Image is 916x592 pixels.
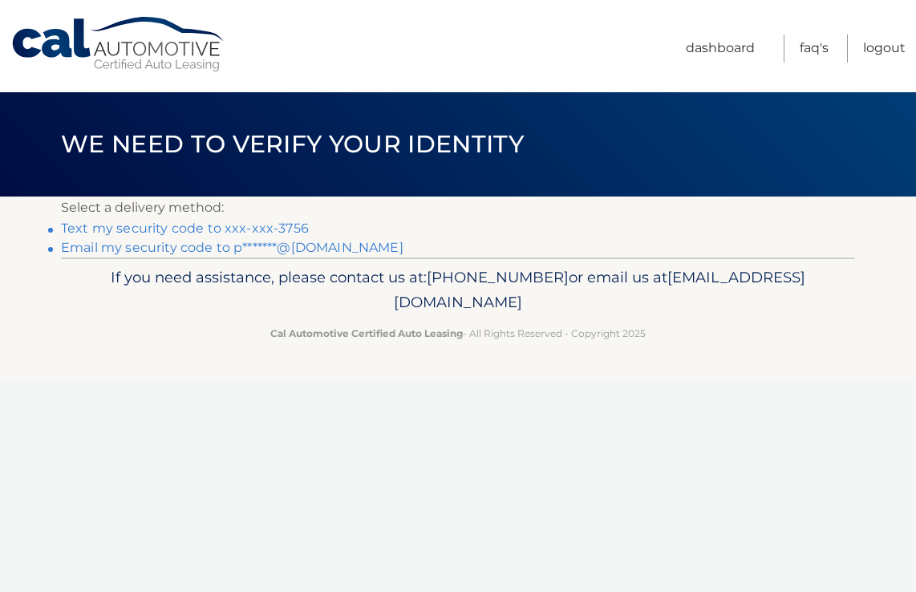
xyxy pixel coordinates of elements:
[863,34,906,63] a: Logout
[71,325,845,342] p: - All Rights Reserved - Copyright 2025
[10,16,227,73] a: Cal Automotive
[61,221,309,236] a: Text my security code to xxx-xxx-3756
[270,327,463,339] strong: Cal Automotive Certified Auto Leasing
[71,265,845,316] p: If you need assistance, please contact us at: or email us at
[800,34,829,63] a: FAQ's
[61,197,855,219] p: Select a delivery method:
[61,129,524,159] span: We need to verify your identity
[61,240,403,255] a: Email my security code to p*******@[DOMAIN_NAME]
[686,34,755,63] a: Dashboard
[427,268,569,286] span: [PHONE_NUMBER]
